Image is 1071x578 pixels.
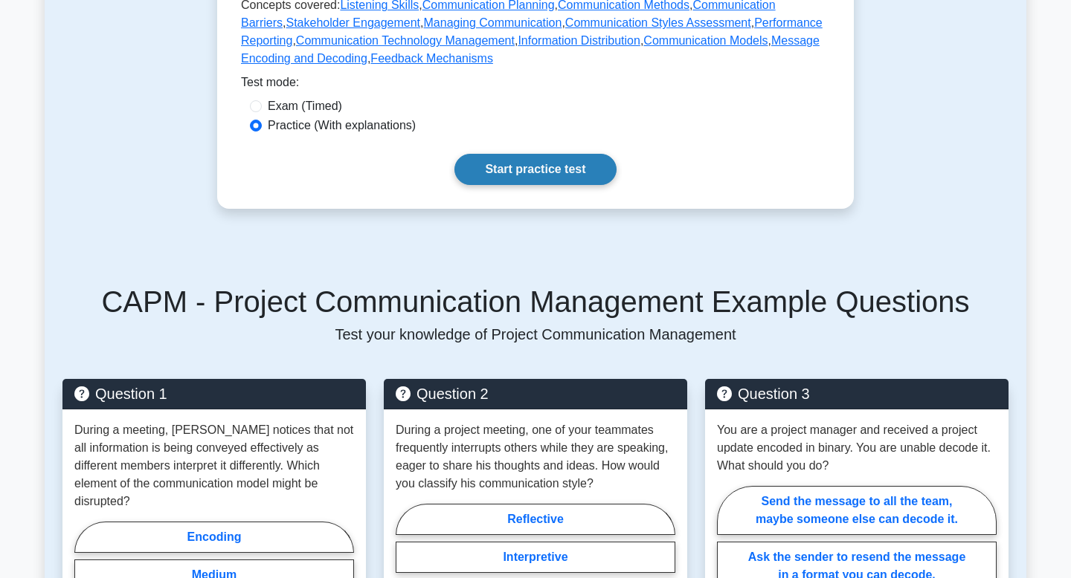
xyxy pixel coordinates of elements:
[296,34,515,47] a: Communication Technology Management
[717,385,997,403] h5: Question 3
[74,385,354,403] h5: Question 1
[370,52,493,65] a: Feedback Mechanisms
[62,325,1009,343] p: Test your knowledge of Project Communication Management
[518,34,640,47] a: Information Distribution
[396,385,675,403] h5: Question 2
[717,486,997,535] label: Send the message to all the team, maybe someone else can decode it.
[268,97,342,115] label: Exam (Timed)
[396,542,675,573] label: Interpretive
[241,74,830,97] div: Test mode:
[74,522,354,553] label: Encoding
[424,16,562,29] a: Managing Communication
[286,16,420,29] a: Stakeholder Engagement
[643,34,768,47] a: Communication Models
[241,34,820,65] a: Message Encoding and Decoding
[62,284,1009,319] h5: CAPM - Project Communication Management Example Questions
[454,154,616,185] a: Start practice test
[717,421,997,475] p: You are a project manager and received a project update encoded in binary. You are unable decode ...
[268,117,416,134] label: Practice (With explanations)
[241,16,823,47] a: Performance Reporting
[74,421,354,510] p: During a meeting, [PERSON_NAME] notices that not all information is being conveyed effectively as...
[396,504,675,535] label: Reflective
[565,16,751,29] a: Communication Styles Assessment
[396,421,675,493] p: During a project meeting, one of your teammates frequently interrupts others while they are speak...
